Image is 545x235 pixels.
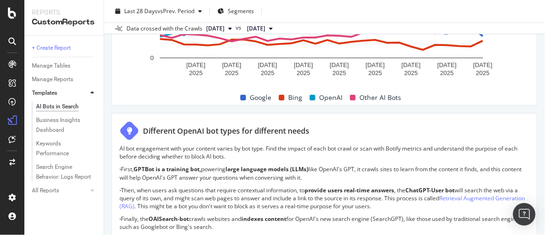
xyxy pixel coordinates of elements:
div: AI Bots in Search [36,102,79,112]
text: 2025 [333,69,346,76]
a: Search Engine Behavior: Logs Report [36,162,97,182]
a: Manage Tables [32,61,97,71]
text: 2025 [476,69,490,76]
a: AI Bots in Search [36,102,97,112]
strong: · [119,215,121,223]
span: Google [250,92,271,103]
text: [DATE] [222,61,241,68]
p: First, powering like OpenAI's GPT, it crawls sites to learn from the content it finds, and this c... [119,165,530,181]
a: All Reports [32,186,88,196]
a: Business Insights Dashboard [36,115,97,135]
div: Reports [32,8,96,17]
strong: · [119,165,121,173]
span: Segments [228,7,254,15]
div: + Create Report [32,43,71,53]
span: vs Prev. Period [157,7,194,15]
strong: large language models (LLMs) [225,165,308,173]
div: Open Intercom Messenger [513,203,536,226]
strong: ChatGPT-User bot [405,186,455,194]
text: [DATE] [330,61,349,68]
strong: · [119,186,121,194]
strong: indexes content [241,215,286,223]
p: Finally, the crawls websites and for OpenAI's new search engine (SearchGPT), like those used by t... [119,215,530,231]
strong: OAISearch-bot [149,215,189,223]
span: OpenAI [319,92,343,103]
div: Keywords Performance [36,139,89,159]
span: vs [236,23,243,32]
button: Last 28 DaysvsPrev. Period [112,4,206,19]
button: [DATE] [243,23,276,34]
div: Data crossed with the Crawls [127,24,202,33]
div: Manage Reports [32,75,73,84]
span: Bing [288,92,302,103]
span: Last 28 Days [124,7,157,15]
div: Business Insights Dashboard [36,115,90,135]
span: 2025 Sep. 17th [206,24,224,33]
p: AI bot engagement with your content varies by bot type. Find the impact of each bot crawl or scan... [119,144,530,160]
div: CustomReports [32,17,96,28]
button: [DATE] [202,23,236,34]
text: [DATE] [187,61,206,68]
div: Manage Tables [32,61,70,71]
text: [DATE] [294,61,313,68]
button: Segments [214,4,258,19]
text: 0 [150,54,154,61]
a: Keywords Performance [36,139,97,159]
text: 2025 [261,69,275,76]
text: 2025 [225,69,239,76]
a: Retrieval Augmented Generation (RAG) [119,194,525,210]
div: Search Engine Behavior: Logs Report [36,162,91,182]
a: + Create Report [32,43,97,53]
div: Different OpenAI bot types for different needs [143,126,309,136]
text: [DATE] [258,61,277,68]
span: 2025 Aug. 20th [247,24,265,33]
strong: GPTBot is a training bot, [134,165,201,173]
text: 2025 [189,69,203,76]
text: 2025 [404,69,418,76]
text: 2025 [297,69,310,76]
text: 2025 [440,69,454,76]
text: 2025 [368,69,382,76]
strong: provide users real-time answers [305,186,394,194]
a: Templates [32,88,88,98]
span: Other AI Bots [359,92,401,103]
div: All Reports [32,186,59,196]
p: Then, when users ask questions that require contextual information, to , the will search the web ... [119,186,530,210]
a: Manage Reports [32,75,97,84]
text: [DATE] [473,61,493,68]
text: [DATE] [402,61,421,68]
text: [DATE] [366,61,385,68]
text: [DATE] [437,61,456,68]
div: Templates [32,88,57,98]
